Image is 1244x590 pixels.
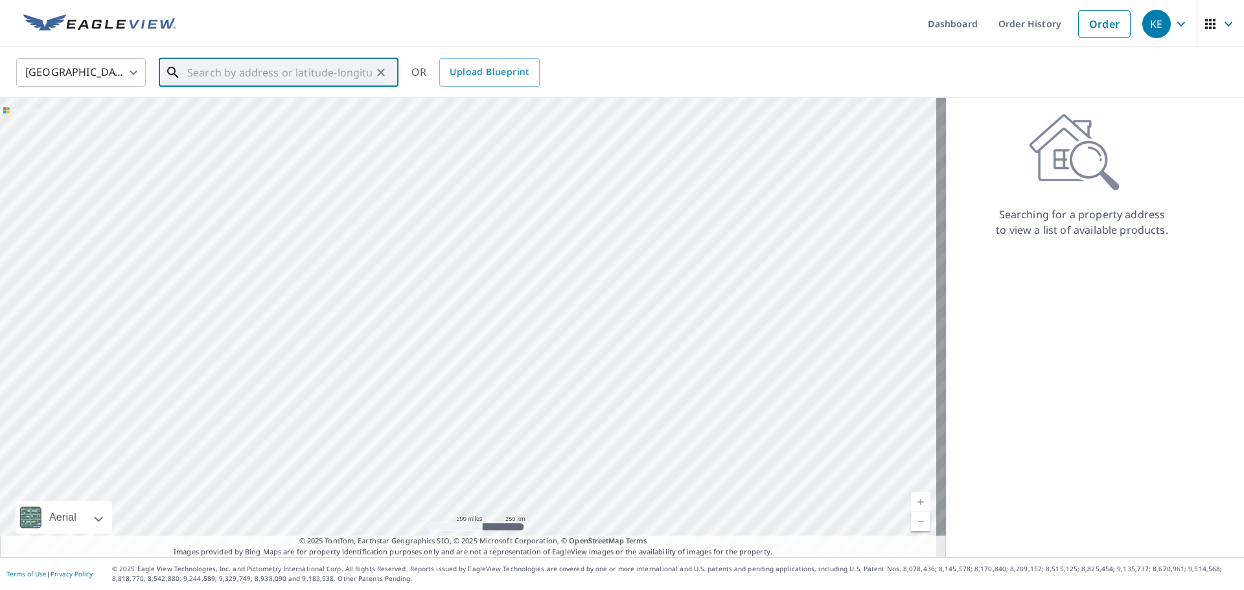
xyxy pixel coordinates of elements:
[51,569,93,578] a: Privacy Policy
[411,58,540,87] div: OR
[6,569,47,578] a: Terms of Use
[911,492,930,512] a: Current Level 5, Zoom In
[1078,10,1131,38] a: Order
[112,564,1238,584] p: © 2025 Eagle View Technologies, Inc. and Pictometry International Corp. All Rights Reserved. Repo...
[299,536,647,547] span: © 2025 TomTom, Earthstar Geographics SIO, © 2025 Microsoft Corporation, ©
[439,58,539,87] a: Upload Blueprint
[45,501,80,534] div: Aerial
[569,536,623,545] a: OpenStreetMap
[372,63,390,82] button: Clear
[450,64,529,80] span: Upload Blueprint
[16,54,146,91] div: [GEOGRAPHIC_DATA]
[187,54,372,91] input: Search by address or latitude-longitude
[6,570,93,578] p: |
[1142,10,1171,38] div: KE
[626,536,647,545] a: Terms
[911,512,930,531] a: Current Level 5, Zoom Out
[995,207,1169,238] p: Searching for a property address to view a list of available products.
[16,501,112,534] div: Aerial
[23,14,176,34] img: EV Logo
